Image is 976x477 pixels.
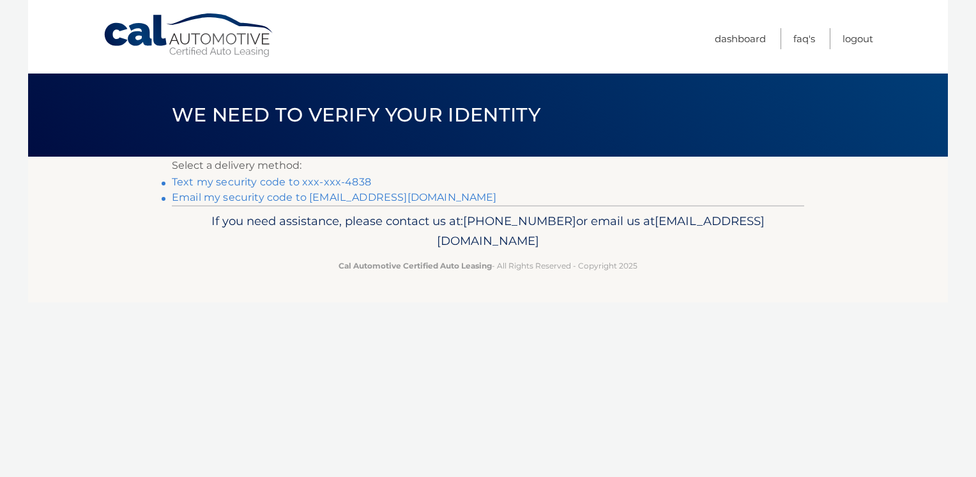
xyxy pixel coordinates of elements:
[463,214,576,228] span: [PHONE_NUMBER]
[180,259,796,272] p: - All Rights Reserved - Copyright 2025
[172,157,804,175] p: Select a delivery method:
[103,13,275,58] a: Cal Automotive
[172,176,371,188] a: Text my security code to xxx-xxx-4838
[843,28,873,49] a: Logout
[715,28,766,49] a: Dashboard
[339,261,492,270] strong: Cal Automotive Certified Auto Leasing
[180,211,796,252] p: If you need assistance, please contact us at: or email us at
[172,103,540,127] span: We need to verify your identity
[172,191,497,203] a: Email my security code to [EMAIL_ADDRESS][DOMAIN_NAME]
[793,28,815,49] a: FAQ's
